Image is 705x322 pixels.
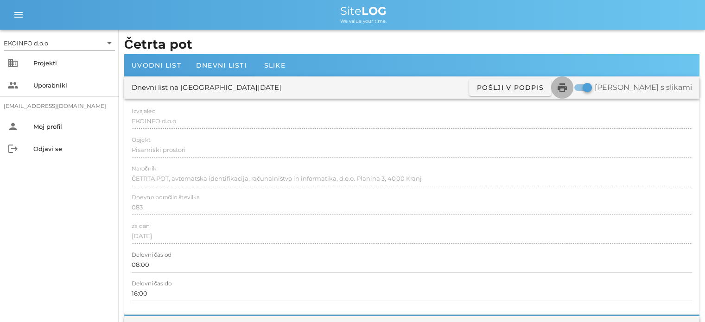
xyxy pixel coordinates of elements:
[132,223,150,230] label: za dan
[132,252,171,259] label: Delovni čas od
[132,137,151,144] label: Objekt
[7,143,19,154] i: logout
[132,61,181,69] span: Uvodni list
[264,61,286,69] span: Slike
[7,121,19,132] i: person
[132,165,156,172] label: Naročnik
[104,38,115,49] i: arrow_drop_down
[33,123,111,130] div: Moj profil
[659,278,705,322] iframe: Chat Widget
[7,57,19,69] i: business
[340,4,387,18] span: Site
[196,61,247,69] span: Dnevni listi
[13,9,24,20] i: menu
[33,82,111,89] div: Uporabniki
[132,108,155,115] label: Izvajalec
[33,145,111,152] div: Odjavi se
[362,4,387,18] b: LOG
[659,278,705,322] div: Pripomoček za klepet
[132,194,200,201] label: Dnevno poročilo številka
[132,280,171,287] label: Delovni čas do
[7,80,19,91] i: people
[132,82,281,93] div: Dnevni list na [GEOGRAPHIC_DATA][DATE]
[4,39,48,47] div: EKOINFO d.o.o
[557,82,568,93] i: print
[33,59,111,67] div: Projekti
[595,83,692,92] label: [PERSON_NAME] s slikami
[4,36,115,51] div: EKOINFO d.o.o
[340,18,387,24] span: We value your time.
[124,35,699,54] h1: Četrta pot
[476,83,544,92] span: Pošlji v podpis
[469,79,551,96] button: Pošlji v podpis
